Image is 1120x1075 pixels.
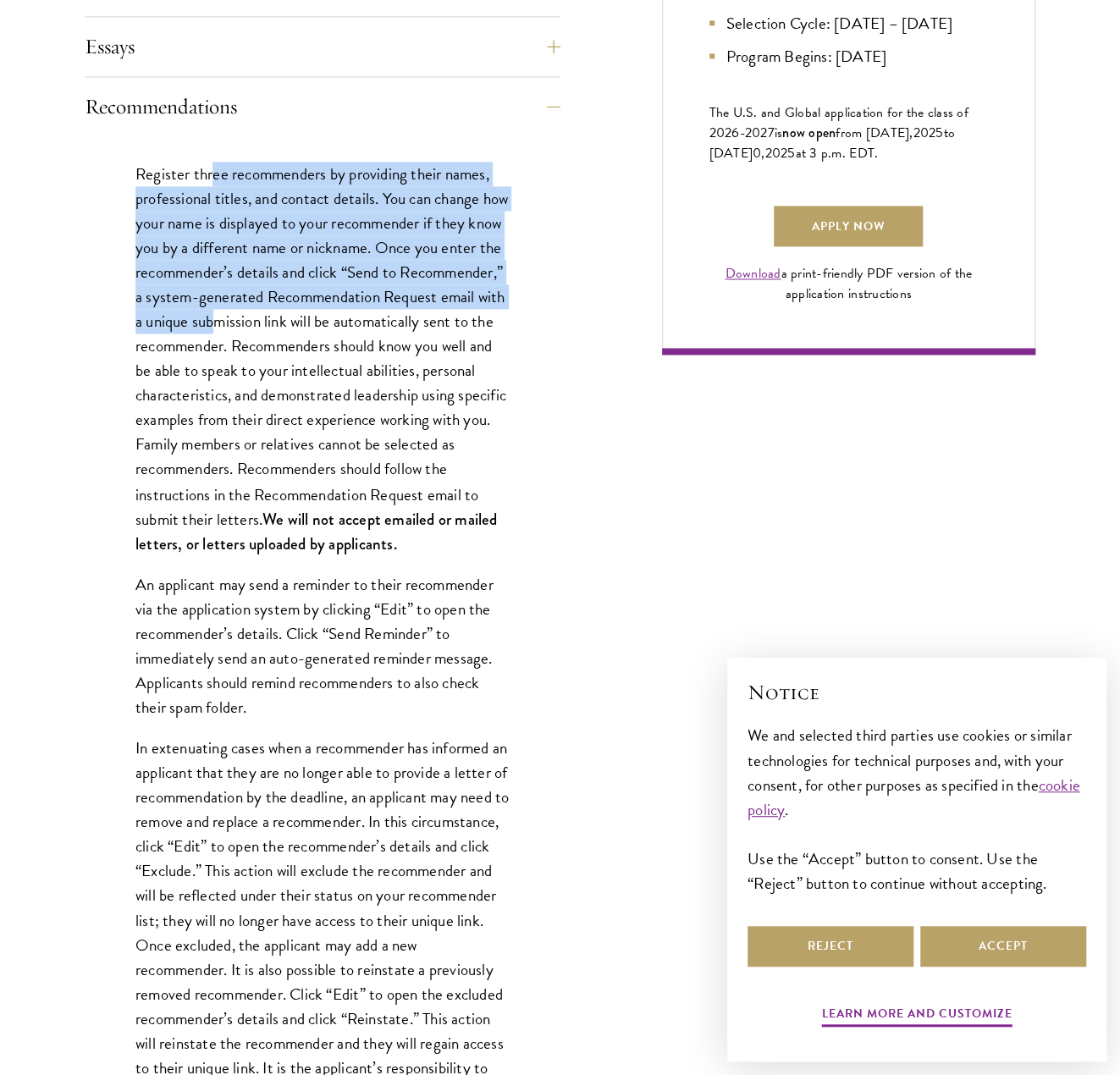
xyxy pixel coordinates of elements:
span: 5 [787,143,795,163]
span: 0 [753,143,761,163]
span: 202 [765,143,788,163]
span: is [775,123,783,143]
div: a print-friendly PDF version of the application instructions [709,263,989,304]
span: , [761,143,764,163]
button: Learn more and customize [822,1003,1012,1029]
span: The U.S. and Global application for the class of 202 [709,102,968,143]
a: cookie policy [748,773,1080,822]
li: Selection Cycle: [DATE] – [DATE] [709,11,989,36]
li: Program Begins: [DATE] [709,44,989,69]
a: Download [725,263,781,284]
button: Reject [748,926,913,967]
p: An applicant may send a reminder to their recommender via the application system by clicking “Edi... [135,571,510,719]
button: Recommendations [85,86,560,127]
span: 7 [768,123,775,143]
span: -202 [740,123,768,143]
span: 202 [913,123,935,143]
span: now open [782,123,836,142]
p: Register three recommenders by providing their names, professional titles, and contact details. Y... [135,162,510,555]
span: 6 [731,123,739,143]
span: at 3 p.m. EDT. [796,143,879,163]
a: Apply Now [774,206,923,246]
div: We and selected third parties use cookies or similar technologies for technical purposes and, wit... [748,723,1086,895]
button: Accept [920,926,1086,967]
span: from [DATE], [836,123,913,143]
button: Essays [85,26,560,67]
span: 5 [935,123,943,143]
h2: Notice [748,678,1086,707]
strong: We will not accept emailed or mailed letters, or letters uploaded by applicants. [135,507,497,554]
span: to [DATE] [709,123,955,163]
